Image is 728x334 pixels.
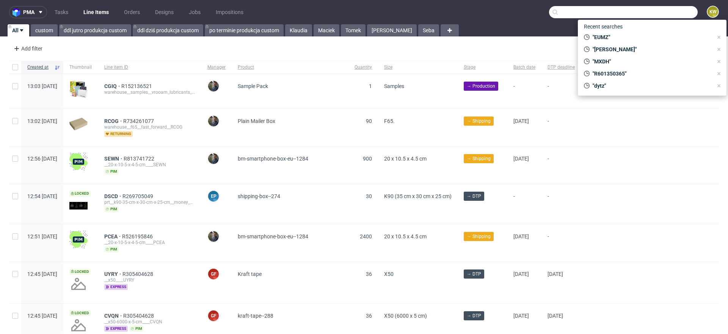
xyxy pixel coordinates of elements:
[69,310,91,316] span: Locked
[23,9,35,15] span: pma
[384,64,452,71] span: Size
[13,8,23,17] img: logo
[513,83,535,99] span: -
[122,233,154,239] a: R526195846
[69,202,88,210] img: version_two_editor_design.png
[513,118,529,124] span: [DATE]
[467,155,491,162] span: → Shipping
[418,24,439,36] a: Seba
[27,271,57,277] span: 12:45 [DATE]
[513,233,529,239] span: [DATE]
[238,83,268,89] span: Sample Pack
[104,326,128,332] span: express
[467,83,495,90] span: → Production
[69,80,88,98] img: sample-icon.16e107be6ad460a3e330.png
[69,275,88,293] img: no_design.png
[104,118,123,124] a: RCOG
[31,24,58,36] a: custom
[104,319,195,325] div: __x50-6000-x-5-cm____CVQN
[79,6,113,18] a: Line Items
[366,118,372,124] span: 90
[122,271,155,277] span: R305404628
[384,83,404,89] span: Samples
[123,118,155,124] span: R734261077
[238,193,280,199] span: shipping-box--274
[285,24,312,36] a: Klaudia
[360,233,372,239] span: 2400
[590,82,713,90] span: "dytz"
[11,43,44,55] div: Add filter
[208,191,219,202] figcaption: EP
[467,118,491,124] span: → Shipping
[27,83,57,89] span: 13:03 [DATE]
[548,156,575,175] span: -
[467,193,481,200] span: → DTP
[104,131,133,137] span: returning
[151,6,178,18] a: Designs
[9,6,47,18] button: pma
[708,6,718,17] figcaption: KW
[104,89,195,95] div: warehouse__samples__vrooam_lubricants_international_bv__CGIQ
[104,156,124,162] span: SEWN
[208,81,219,91] img: Maciej Sobola
[513,313,529,319] span: [DATE]
[69,118,88,131] img: plain-eco.9b3ba858dad33fd82c36.png
[69,269,91,275] span: Locked
[513,271,529,277] span: [DATE]
[207,64,226,71] span: Manager
[464,64,501,71] span: Stage
[69,153,88,171] img: wHgJFi1I6lmhQAAAABJRU5ErkJggg==
[208,310,219,321] figcaption: GF
[104,271,122,277] a: UYRY
[208,231,219,242] img: Maciej Sobola
[123,313,155,319] a: R305404628
[548,313,563,319] span: [DATE]
[590,58,713,65] span: "MXDH"
[238,156,308,162] span: bm-smartphone-box-eu--1284
[238,233,308,239] span: bm-smartphone-box-eu--1284
[208,269,219,279] figcaption: GF
[211,6,248,18] a: Impositions
[133,24,203,36] a: ddl dziś produkcja custom
[104,246,119,252] span: pim
[590,70,713,77] span: "R601350365"
[467,312,481,319] span: → DTP
[238,118,275,124] span: Plain Mailer Box
[581,20,626,33] span: Recent searches
[27,118,57,124] span: 13:02 [DATE]
[366,313,372,319] span: 36
[104,193,122,199] a: DSCD
[104,233,122,239] span: PCEA
[129,326,144,332] span: pim
[548,83,575,99] span: -
[590,46,713,53] span: "[PERSON_NAME]"
[124,156,156,162] span: R813741722
[366,271,372,277] span: 36
[104,239,195,246] div: __20-x-10-5-x-4-5-cm____PCEA
[548,193,575,215] span: -
[384,233,427,239] span: 20 x 10.5 x 4.5 cm
[104,64,195,71] span: Line item ID
[513,156,529,162] span: [DATE]
[369,83,372,89] span: 1
[208,116,219,126] img: Maciej Sobola
[104,199,195,205] div: prt__k90-35-cm-x-30-cm-x-25-cm__money_monster_sl__DSCD
[27,193,57,199] span: 12:54 [DATE]
[367,24,417,36] a: [PERSON_NAME]
[513,64,535,71] span: Batch date
[104,206,119,212] span: pim
[69,230,88,249] img: wHgJFi1I6lmhQAAAABJRU5ErkJggg==
[59,24,131,36] a: ddl jutro produkcja custom
[104,169,119,175] span: pim
[121,83,154,89] a: R152136521
[384,118,395,124] span: F65.
[69,191,91,197] span: Locked
[122,193,155,199] a: R269705049
[50,6,73,18] a: Tasks
[184,6,205,18] a: Jobs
